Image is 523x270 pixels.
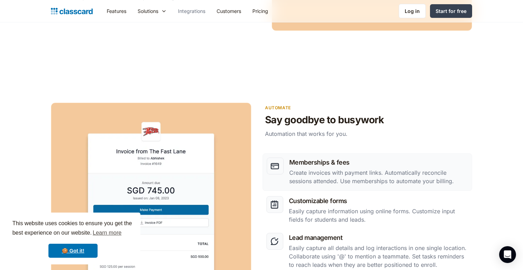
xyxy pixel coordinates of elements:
[12,219,134,238] span: This website uses cookies to ensure you get the best experience on our website.
[289,158,468,167] h3: Memberships & fees
[92,228,123,238] a: learn more about cookies
[430,4,472,18] a: Start for free
[405,7,420,15] div: Log in
[289,244,468,269] p: Easily capture all details and log interactions in one single location. Collaborate using '@' to ...
[289,196,468,206] h3: Customizable forms
[138,7,158,15] div: Solutions
[289,207,468,224] p: Easily capture information using online forms. Customize input fields for students and leads.
[247,3,274,19] a: Pricing
[6,213,140,264] div: cookieconsent
[172,3,211,19] a: Integrations
[51,6,93,16] a: Logo
[48,244,98,258] a: dismiss cookie message
[499,246,516,263] div: Open Intercom Messenger
[101,3,132,19] a: Features
[132,3,172,19] div: Solutions
[289,233,468,242] h3: Lead management
[289,168,468,185] p: Create invoices with payment links. Automatically reconcile sessions attended. Use memberships to...
[211,3,247,19] a: Customers
[399,4,426,18] a: Log in
[436,7,466,15] div: Start for free
[265,104,472,111] p: Automate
